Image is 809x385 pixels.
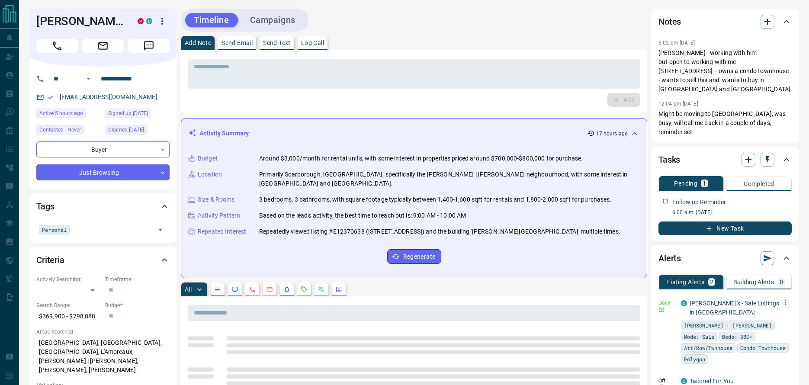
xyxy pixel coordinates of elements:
div: condos.ca [681,300,687,306]
div: Notes [658,11,792,32]
p: $369,900 - $798,888 [36,309,101,324]
span: Email [82,39,124,53]
div: Alerts [658,248,792,269]
p: Daily [658,299,676,307]
span: Signed up [DATE] [108,109,148,118]
svg: Agent Actions [335,286,342,293]
div: Tue Dec 14 2021 [105,109,170,121]
svg: Opportunities [318,286,325,293]
h2: Criteria [36,253,64,267]
p: [PERSON_NAME] - working with him but open to working with me [STREET_ADDRESS] - owns a condo town... [658,48,792,94]
p: 5:02 pm [DATE] [658,40,695,46]
p: Pending [674,180,697,186]
div: Buyer [36,141,170,157]
p: [GEOGRAPHIC_DATA], [GEOGRAPHIC_DATA], [GEOGRAPHIC_DATA], L'Amoreaux, [PERSON_NAME] | [PERSON_NAME... [36,336,170,377]
svg: Emails [266,286,273,293]
p: 0 [780,279,783,285]
button: New Task [658,221,792,235]
a: [PERSON_NAME]'s - Sale Listings in [GEOGRAPHIC_DATA] [690,300,779,316]
div: Tags [36,196,170,217]
a: Tailored For You [690,378,734,385]
p: Repeatedly viewed listing #E12370638 ([STREET_ADDRESS]) and the building '[PERSON_NAME][GEOGRAPHI... [259,227,620,236]
span: Claimed [DATE] [108,125,144,134]
div: Criteria [36,250,170,270]
div: Just Browsing [36,164,170,180]
p: Actively Searching: [36,276,101,283]
h2: Tasks [658,153,680,167]
p: Send Email [222,40,253,46]
button: Campaigns [241,13,304,27]
p: 2 [710,279,713,285]
p: Location [198,170,222,179]
button: Open [83,74,93,84]
p: Follow up Reminder [672,198,726,207]
span: Condo Townhouse [740,343,786,352]
span: Att/Row/Twnhouse [684,343,732,352]
p: Activity Pattern [198,211,240,220]
p: Building Alerts [733,279,774,285]
svg: Lead Browsing Activity [231,286,238,293]
span: Mode: Sale [684,332,714,341]
p: Listing Alerts [667,279,705,285]
p: Budget: [105,302,170,309]
svg: Listing Alerts [283,286,290,293]
span: Beds: 3BD+ [722,332,752,341]
span: Call [36,39,78,53]
p: Search Range: [36,302,101,309]
a: [EMAIL_ADDRESS][DOMAIN_NAME] [60,93,157,100]
p: 1 [703,180,706,186]
p: Around $3,000/month for rental units, with some interest in properties priced around $700,000-$80... [259,154,583,163]
p: Log Call [301,40,324,46]
p: 17 hours ago [596,130,628,138]
h1: [PERSON_NAME] [36,14,125,28]
p: 12:04 pm [DATE] [658,101,698,107]
button: Open [154,224,167,236]
p: Activity Summary [199,129,249,138]
span: Message [128,39,170,53]
p: 3 bedrooms, 3 bathrooms, with square footage typically between 1,400-1,600 sqft for rentals and 1... [259,195,612,204]
div: Thu Mar 21 2024 [105,125,170,137]
span: Active 5 hours ago [39,109,83,118]
svg: Email [658,307,665,313]
button: Timeline [185,13,238,27]
p: 6:00 a.m. [DATE] [672,209,792,216]
button: Regenerate [387,249,441,264]
h2: Notes [658,15,681,29]
p: Timeframe: [105,276,170,283]
p: Send Text [263,40,291,46]
span: [PERSON_NAME] | [PERSON_NAME] [684,321,772,330]
h2: Tags [36,199,54,213]
p: Might be moving to [GEOGRAPHIC_DATA], was busy, will call me back in a couple of days, reminder set [658,109,792,137]
p: All [185,286,192,292]
p: Add Note [185,40,211,46]
svg: Email Verified [48,94,54,100]
div: Tasks [658,149,792,170]
p: Completed [744,181,774,187]
span: Personal [42,225,67,234]
p: Repeated Interest [198,227,246,236]
span: Polygon [684,355,705,363]
p: Based on the lead's activity, the best time to reach out is: 9:00 AM - 10:00 AM [259,211,466,220]
p: Primarily Scarborough, [GEOGRAPHIC_DATA], specifically the [PERSON_NAME] | [PERSON_NAME] neighbou... [259,170,640,188]
h2: Alerts [658,251,681,265]
div: condos.ca [681,378,687,384]
svg: Notes [214,286,221,293]
div: Activity Summary17 hours ago [188,125,640,141]
p: Off [658,377,676,385]
p: Budget [198,154,218,163]
div: Tue Oct 14 2025 [36,109,101,121]
p: Size & Rooms [198,195,235,204]
svg: Calls [249,286,256,293]
div: property.ca [138,18,144,24]
div: condos.ca [146,18,152,24]
p: Areas Searched: [36,328,170,336]
span: Contacted - Never [39,125,81,134]
svg: Requests [301,286,308,293]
